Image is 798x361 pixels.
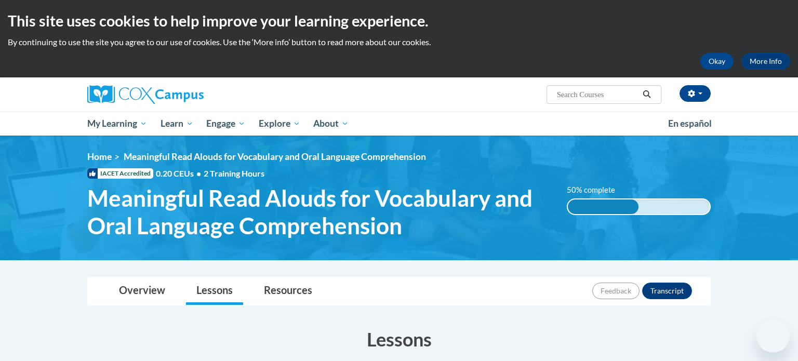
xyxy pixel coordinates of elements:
[556,88,639,101] input: Search Courses
[87,168,153,179] span: IACET Accredited
[196,168,201,178] span: •
[87,85,285,104] a: Cox Campus
[254,277,323,305] a: Resources
[154,112,200,136] a: Learn
[313,117,349,130] span: About
[307,112,356,136] a: About
[72,112,726,136] div: Main menu
[199,112,252,136] a: Engage
[756,319,790,353] iframe: Button to launch messaging window
[661,113,719,135] a: En español
[204,168,264,178] span: 2 Training Hours
[87,184,551,239] span: Meaningful Read Alouds for Vocabulary and Oral Language Comprehension
[259,117,300,130] span: Explore
[87,326,711,352] h3: Lessons
[81,112,154,136] a: My Learning
[741,53,790,70] a: More Info
[124,151,426,162] span: Meaningful Read Alouds for Vocabulary and Oral Language Comprehension
[161,117,193,130] span: Learn
[700,53,734,70] button: Okay
[186,277,243,305] a: Lessons
[642,283,692,299] button: Transcript
[8,36,790,48] p: By continuing to use the site you agree to our use of cookies. Use the ‘More info’ button to read...
[8,10,790,31] h2: This site uses cookies to help improve your learning experience.
[87,151,112,162] a: Home
[567,184,627,196] label: 50% complete
[109,277,176,305] a: Overview
[156,168,204,179] span: 0.20 CEUs
[87,85,204,104] img: Cox Campus
[252,112,307,136] a: Explore
[87,117,147,130] span: My Learning
[568,199,639,214] div: 50% complete
[639,88,655,101] button: Search
[592,283,640,299] button: Feedback
[206,117,245,130] span: Engage
[680,85,711,102] button: Account Settings
[668,118,712,129] span: En español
